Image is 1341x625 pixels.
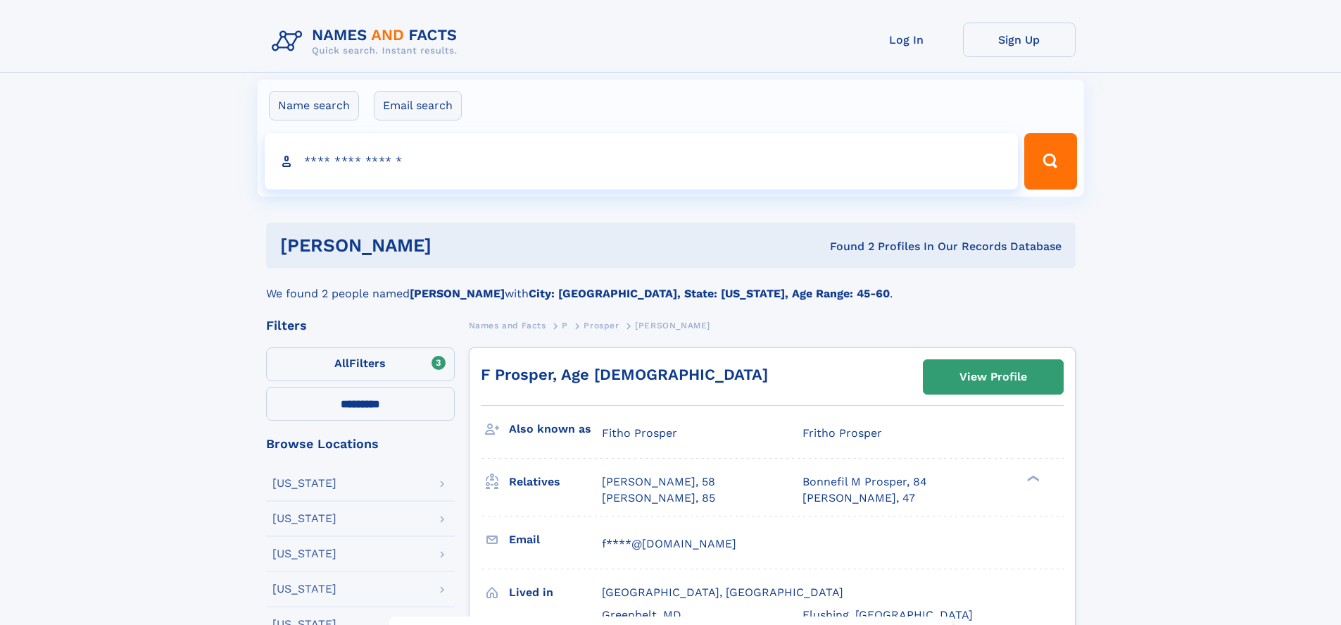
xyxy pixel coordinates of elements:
label: Email search [374,91,462,120]
label: Filters [266,347,455,381]
div: [US_STATE] [272,478,336,489]
span: Prosper [584,321,619,330]
a: Log In [850,23,963,57]
h3: Also known as [509,417,602,441]
div: [US_STATE] [272,513,336,524]
a: [PERSON_NAME], 47 [802,490,915,506]
span: [GEOGRAPHIC_DATA], [GEOGRAPHIC_DATA] [602,586,843,599]
a: Names and Facts [469,316,546,334]
img: Logo Names and Facts [266,23,469,61]
a: F Prosper, Age [DEMOGRAPHIC_DATA] [481,366,768,383]
h3: Relatives [509,470,602,494]
span: All [334,357,349,370]
span: Flushing, [GEOGRAPHIC_DATA] [802,608,973,621]
span: Fitho Prosper [602,426,677,440]
div: Found 2 Profiles In Our Records Database [631,239,1062,254]
b: City: [GEOGRAPHIC_DATA], State: [US_STATE], Age Range: 45-60 [529,287,890,300]
div: View Profile [959,361,1027,393]
div: We found 2 people named with . [266,268,1076,302]
a: Bonnefil M Prosper, 84 [802,474,927,490]
h3: Email [509,528,602,552]
a: [PERSON_NAME], 85 [602,490,715,506]
div: [US_STATE] [272,583,336,595]
a: [PERSON_NAME], 58 [602,474,715,490]
a: Prosper [584,316,619,334]
h3: Lived in [509,581,602,605]
span: Greenbelt, MD [602,608,681,621]
span: [PERSON_NAME] [635,321,710,330]
button: Search Button [1024,133,1076,190]
a: P [562,316,568,334]
a: Sign Up [963,23,1076,57]
h1: [PERSON_NAME] [280,237,631,254]
a: View Profile [924,360,1063,394]
span: P [562,321,568,330]
div: [US_STATE] [272,548,336,559]
span: Fritho Prosper [802,426,882,440]
div: Filters [266,319,455,332]
div: ❯ [1024,474,1040,483]
div: Browse Locations [266,438,455,450]
label: Name search [269,91,359,120]
input: search input [265,133,1019,190]
b: [PERSON_NAME] [410,287,505,300]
